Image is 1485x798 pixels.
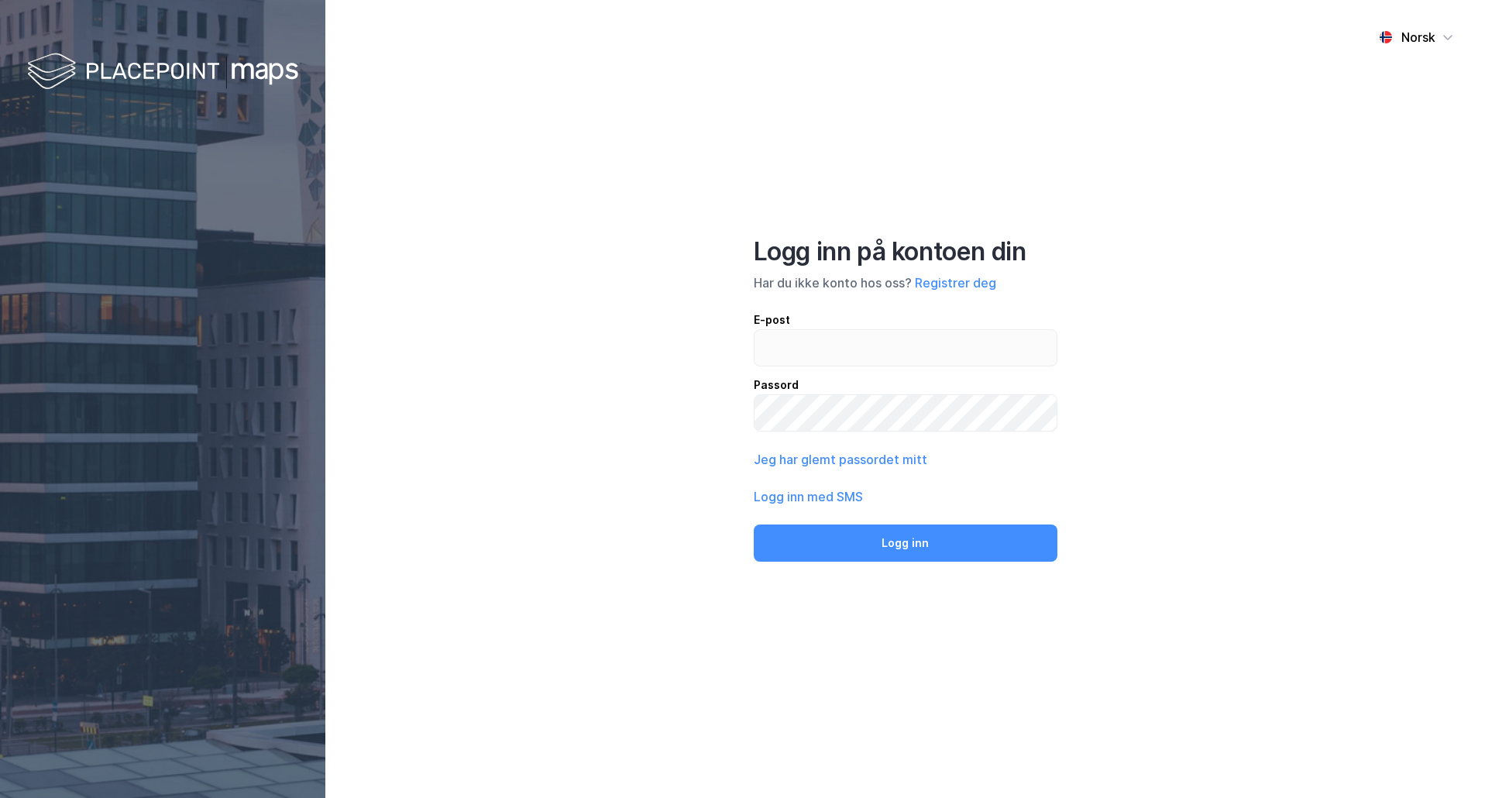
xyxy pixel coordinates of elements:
[27,50,298,95] img: logo-white.f07954bde2210d2a523dddb988cd2aa7.svg
[754,450,927,469] button: Jeg har glemt passordet mitt
[754,236,1057,267] div: Logg inn på kontoen din
[1401,28,1435,46] div: Norsk
[754,273,1057,292] div: Har du ikke konto hos oss?
[754,487,863,506] button: Logg inn med SMS
[754,525,1057,562] button: Logg inn
[915,273,996,292] button: Registrer deg
[754,311,1057,329] div: E-post
[754,376,1057,394] div: Passord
